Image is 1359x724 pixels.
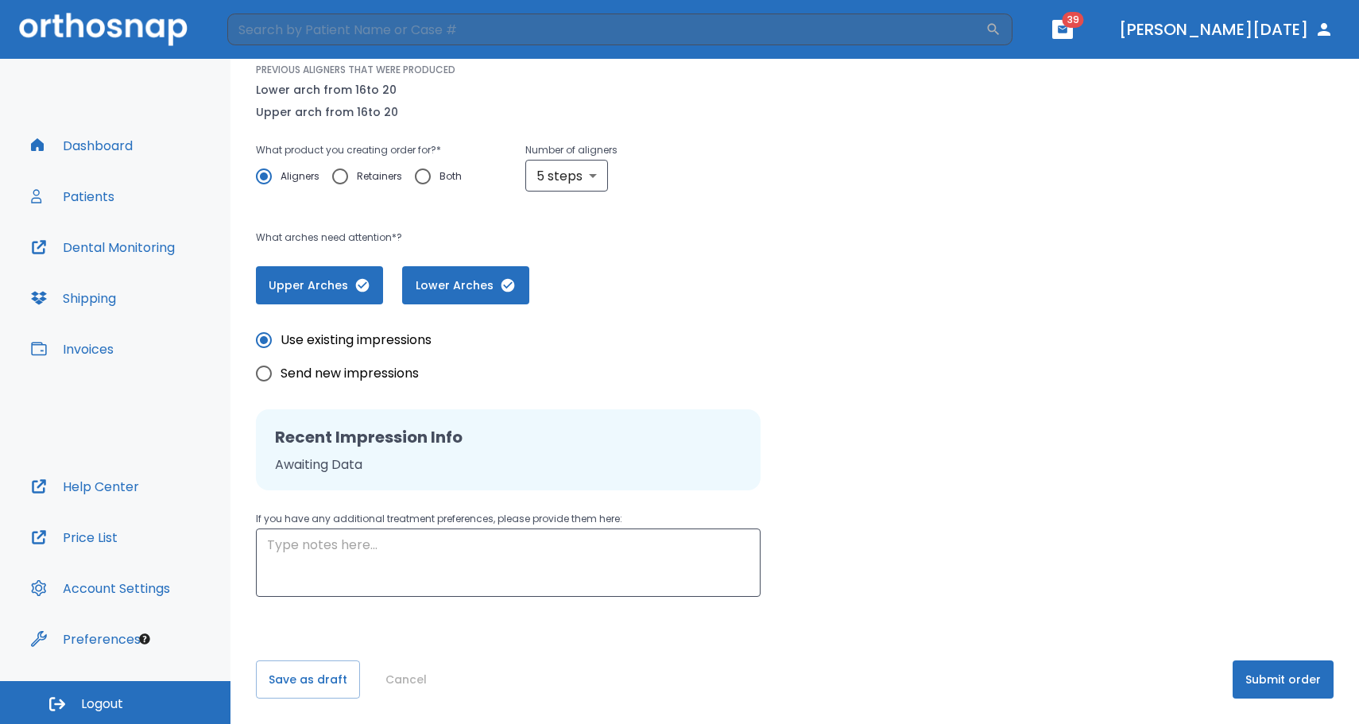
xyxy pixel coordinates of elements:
[21,620,150,658] button: Preferences
[21,126,142,165] button: Dashboard
[21,569,180,607] button: Account Settings
[256,266,383,304] button: Upper Arches
[256,660,360,699] button: Save as draft
[357,167,402,186] span: Retainers
[1233,660,1334,699] button: Submit order
[137,632,152,646] div: Tooltip anchor
[256,80,398,99] p: Lower arch from 16 to 20
[227,14,985,45] input: Search by Patient Name or Case #
[275,425,741,449] h2: Recent Impression Info
[281,331,432,350] span: Use existing impressions
[256,228,885,247] p: What arches need attention*?
[418,277,513,294] span: Lower Arches
[81,695,123,713] span: Logout
[525,160,608,192] div: 5 steps
[439,167,462,186] span: Both
[19,13,188,45] img: Orthosnap
[21,518,127,556] button: Price List
[21,279,126,317] button: Shipping
[525,141,618,160] p: Number of aligners
[21,467,149,505] button: Help Center
[281,364,419,383] span: Send new impressions
[1063,12,1084,28] span: 39
[256,63,455,77] p: PREVIOUS ALIGNERS THAT WERE PRODUCED
[272,277,367,294] span: Upper Arches
[256,509,761,528] p: If you have any additional treatment preferences, please provide them here:
[1113,15,1340,44] button: [PERSON_NAME][DATE]
[281,167,319,186] span: Aligners
[256,141,474,160] p: What product you creating order for? *
[21,330,123,368] button: Invoices
[402,266,529,304] button: Lower Arches
[275,455,741,474] p: Awaiting Data
[21,228,184,266] button: Dental Monitoring
[256,103,398,122] p: Upper arch from 16 to 20
[379,660,433,699] button: Cancel
[21,177,124,215] button: Patients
